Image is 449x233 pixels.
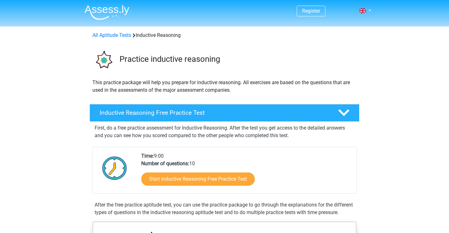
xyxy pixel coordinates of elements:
[85,5,129,20] img: Assessly
[137,152,356,193] div: 9:00 10
[120,54,354,64] h3: Practice inductive reasoning
[92,201,357,216] div: After the free practice aptitude test, you can use the practice package to go through the explana...
[92,32,131,38] a: All Aptitude Tests
[100,109,328,116] h4: Inductive Reasoning Free Practice Test
[141,153,154,159] b: Time:
[302,8,320,14] a: Register
[90,47,117,73] img: inductive reasoning
[92,79,357,94] p: This practice package will help you prepare for inductive reasoning. All exercises are based on t...
[99,152,131,184] img: Clock
[141,160,189,166] b: Number of questions:
[95,124,354,139] p: First, do a free practice assessment for Inductive Reasoning. After the test you get access to th...
[87,104,362,122] a: Inductive Reasoning Free Practice Test
[141,172,255,186] a: Start Inductive Reasoning Free Practice Test
[90,32,359,39] div: Inductive Reasoning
